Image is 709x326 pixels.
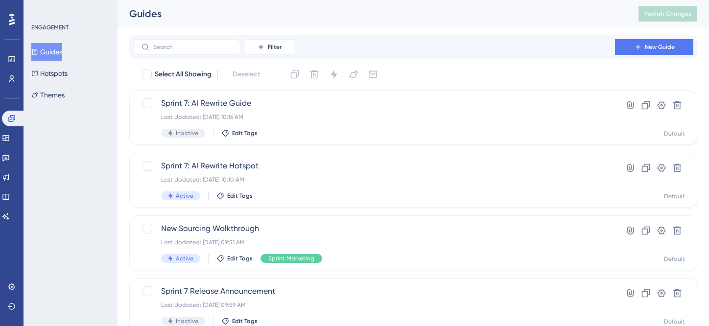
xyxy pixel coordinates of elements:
[227,192,253,200] span: Edit Tags
[176,129,198,137] span: Inactive
[31,86,65,104] button: Themes
[645,43,675,51] span: New Guide
[268,43,282,51] span: Filter
[176,317,198,325] span: Inactive
[232,129,258,137] span: Edit Tags
[245,39,294,55] button: Filter
[227,255,253,262] span: Edit Tags
[161,223,587,234] span: New Sourcing Walkthrough
[161,113,587,121] div: Last Updated: [DATE] 10:16 AM
[638,6,697,22] button: Publish Changes
[176,192,193,200] span: Active
[176,255,193,262] span: Active
[664,192,685,200] div: Default
[664,255,685,263] div: Default
[232,317,258,325] span: Edit Tags
[221,317,258,325] button: Edit Tags
[664,318,685,326] div: Default
[31,43,62,61] button: Guides
[161,285,587,297] span: Sprint 7 Release Announcement
[161,238,587,246] div: Last Updated: [DATE] 09:51 AM
[233,69,260,80] span: Deselect
[664,130,685,138] div: Default
[224,66,269,83] button: Deselect
[31,65,68,82] button: Hotspots
[221,129,258,137] button: Edit Tags
[155,69,212,80] span: Select All Showing
[161,301,587,309] div: Last Updated: [DATE] 09:59 AM
[161,97,587,109] span: Sprint 7: AI Rewrite Guide
[129,7,614,21] div: Guides
[153,44,233,50] input: Search
[216,255,253,262] button: Edit Tags
[216,192,253,200] button: Edit Tags
[161,176,587,184] div: Last Updated: [DATE] 10:10 AM
[31,23,69,31] div: ENGAGEMENT
[615,39,693,55] button: New Guide
[161,160,587,172] span: Sprint 7: AI Rewrite Hotspot
[644,10,691,18] span: Publish Changes
[268,255,314,262] span: Sprint Marketing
